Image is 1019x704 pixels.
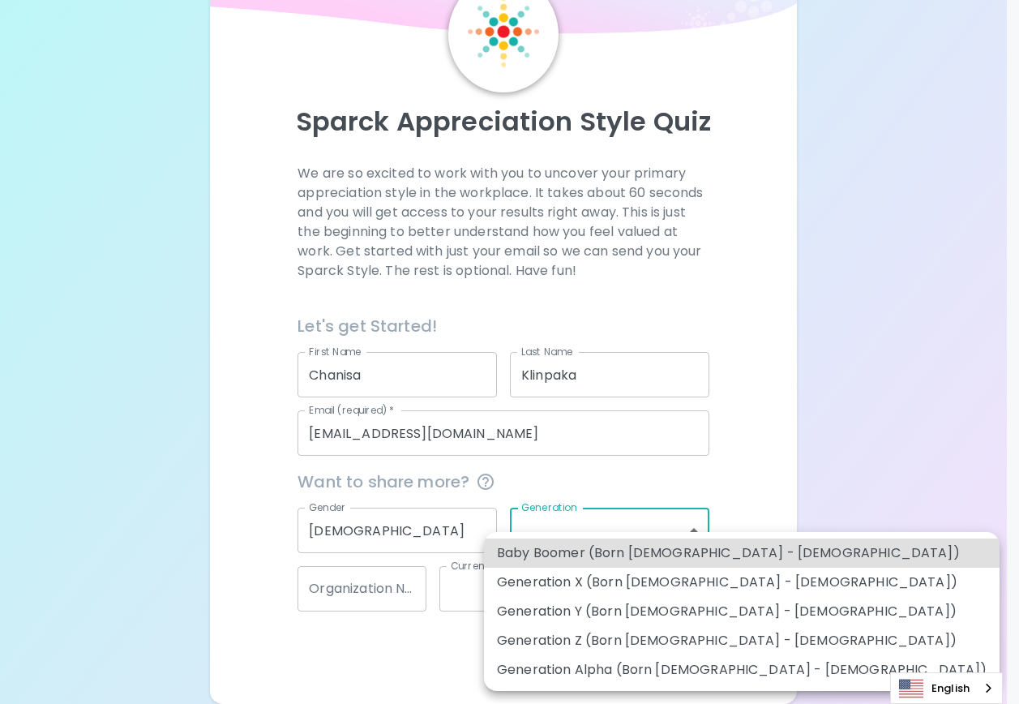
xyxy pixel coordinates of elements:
li: Generation Y (Born [DEMOGRAPHIC_DATA] - [DEMOGRAPHIC_DATA]) [484,597,1000,626]
div: Language [890,672,1003,704]
li: Generation X (Born [DEMOGRAPHIC_DATA] - [DEMOGRAPHIC_DATA]) [484,568,1000,597]
li: Generation Alpha (Born [DEMOGRAPHIC_DATA] - [DEMOGRAPHIC_DATA]) [484,655,1000,685]
li: Baby Boomer (Born [DEMOGRAPHIC_DATA] - [DEMOGRAPHIC_DATA]) [484,539,1000,568]
a: English [891,673,1002,703]
aside: Language selected: English [890,672,1003,704]
li: Generation Z (Born [DEMOGRAPHIC_DATA] - [DEMOGRAPHIC_DATA]) [484,626,1000,655]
